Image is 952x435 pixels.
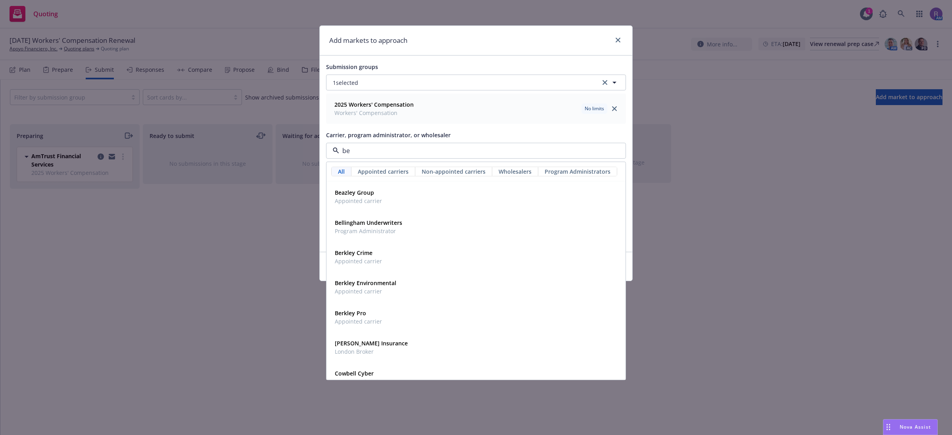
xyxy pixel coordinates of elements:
[335,219,402,226] strong: Bellingham Underwriters
[335,197,382,205] span: Appointed carrier
[335,227,402,235] span: Program Administrator
[422,167,486,176] span: Non-appointed carriers
[358,167,409,176] span: Appointed carriers
[335,339,408,347] strong: [PERSON_NAME] Insurance
[339,146,610,155] input: Select a carrier, program administrator, or wholesaler
[335,257,382,265] span: Appointed carrier
[335,287,396,295] span: Appointed carrier
[613,35,623,45] a: close
[326,75,626,90] button: 1selectedclear selection
[545,167,610,176] span: Program Administrators
[335,189,374,196] strong: Beazley Group
[585,105,604,112] span: No limits
[335,378,396,386] span: Program Administrator
[883,420,893,435] div: Drag to move
[900,424,931,430] span: Nova Assist
[338,167,345,176] span: All
[334,101,414,108] strong: 2025 Workers' Compensation
[335,279,396,287] strong: Berkley Environmental
[610,104,619,113] a: close
[549,160,626,169] a: View Top Trading Partners
[600,78,610,87] a: clear selection
[334,109,414,117] span: Workers' Compensation
[335,309,366,317] strong: Berkley Pro
[333,79,358,87] span: 1 selected
[326,63,378,71] span: Submission groups
[326,131,451,139] span: Carrier, program administrator, or wholesaler
[335,317,382,326] span: Appointed carrier
[329,35,407,46] h1: Add markets to approach
[883,419,938,435] button: Nova Assist
[335,347,408,356] span: London Broker
[335,249,372,257] strong: Berkley Crime
[499,167,532,176] span: Wholesalers
[335,370,374,377] strong: Cowbell Cyber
